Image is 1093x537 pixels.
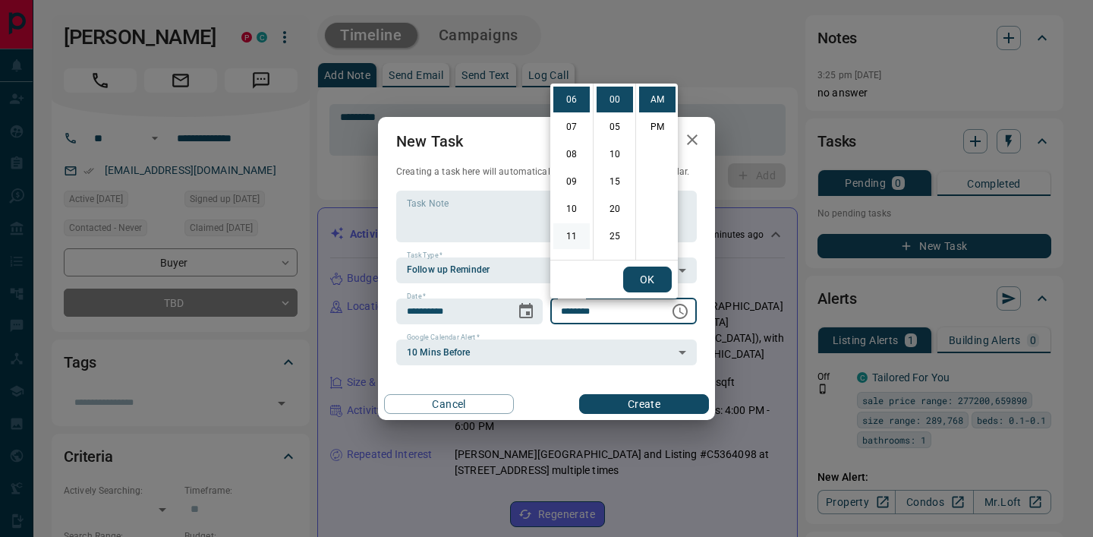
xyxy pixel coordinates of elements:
[553,169,590,194] li: 9 hours
[635,84,678,260] ul: Select meridiem
[597,141,633,167] li: 10 minutes
[561,292,581,302] label: Time
[407,333,480,343] label: Google Calendar Alert
[384,394,514,414] button: Cancel
[553,141,590,167] li: 8 hours
[550,84,593,260] ul: Select hours
[597,251,633,276] li: 30 minutes
[407,251,443,261] label: Task Type
[553,196,590,222] li: 10 hours
[597,196,633,222] li: 20 minutes
[597,223,633,249] li: 25 minutes
[597,114,633,140] li: 5 minutes
[597,169,633,194] li: 15 minutes
[396,340,697,365] div: 10 Mins Before
[639,114,676,140] li: PM
[396,257,697,283] div: Follow up Reminder
[639,87,676,112] li: AM
[579,394,709,414] button: Create
[407,292,426,302] label: Date
[665,296,695,327] button: Choose time, selected time is 6:00 AM
[553,223,590,249] li: 11 hours
[511,296,541,327] button: Choose date, selected date is Sep 17, 2025
[396,166,697,178] p: Creating a task here will automatically add it to your Google Calendar.
[593,84,635,260] ul: Select minutes
[378,117,481,166] h2: New Task
[623,267,672,292] button: OK
[553,114,590,140] li: 7 hours
[597,87,633,112] li: 0 minutes
[553,87,590,112] li: 6 hours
